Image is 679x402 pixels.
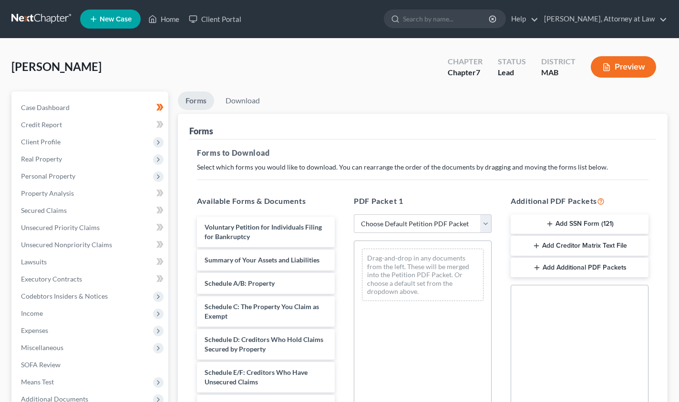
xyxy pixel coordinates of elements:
span: Expenses [21,326,48,334]
span: Schedule A/B: Property [205,279,275,287]
a: Unsecured Priority Claims [13,219,168,236]
span: Client Profile [21,138,61,146]
span: Unsecured Nonpriority Claims [21,241,112,249]
h5: Available Forms & Documents [197,195,335,207]
span: Credit Report [21,121,62,129]
span: Schedule C: The Property You Claim as Exempt [205,302,319,320]
h5: PDF Packet 1 [354,195,492,207]
a: SOFA Review [13,356,168,373]
div: Drag-and-drop in any documents from the left. These will be merged into the Petition PDF Packet. ... [362,249,484,301]
span: Schedule E/F: Creditors Who Have Unsecured Claims [205,368,308,386]
h5: Additional PDF Packets [511,195,648,207]
a: Client Portal [184,10,246,28]
span: New Case [100,16,132,23]
span: Personal Property [21,172,75,180]
div: Forms [189,125,213,137]
span: Lawsuits [21,258,47,266]
a: Forms [178,91,214,110]
a: Download [218,91,267,110]
button: Add SSN Form (121) [511,214,648,234]
span: Voluntary Petition for Individuals Filing for Bankruptcy [205,223,322,241]
span: Property Analysis [21,189,74,197]
div: Status [498,56,526,67]
a: Credit Report [13,116,168,133]
span: SOFA Review [21,361,61,369]
span: Secured Claims [21,206,67,214]
div: Chapter [448,67,483,78]
div: MAB [541,67,576,78]
a: Help [506,10,538,28]
div: District [541,56,576,67]
a: Case Dashboard [13,99,168,116]
span: Summary of Your Assets and Liabilities [205,256,319,264]
span: Income [21,309,43,317]
span: Schedule D: Creditors Who Hold Claims Secured by Property [205,335,323,353]
span: [PERSON_NAME] [11,60,102,73]
span: Codebtors Insiders & Notices [21,292,108,300]
input: Search by name... [403,10,490,28]
p: Select which forms you would like to download. You can rearrange the order of the documents by dr... [197,162,648,172]
button: Add Additional PDF Packets [511,258,648,278]
span: Miscellaneous [21,343,63,352]
div: Chapter [448,56,483,67]
span: Real Property [21,155,62,163]
span: Executory Contracts [21,275,82,283]
h5: Forms to Download [197,147,648,159]
a: [PERSON_NAME], Attorney at Law [539,10,667,28]
span: Unsecured Priority Claims [21,223,100,231]
span: 7 [476,68,480,77]
a: Home [144,10,184,28]
a: Property Analysis [13,185,168,202]
div: Lead [498,67,526,78]
button: Preview [591,56,656,78]
a: Unsecured Nonpriority Claims [13,236,168,253]
button: Add Creditor Matrix Text File [511,236,648,256]
span: Case Dashboard [21,103,70,111]
a: Lawsuits [13,253,168,271]
a: Executory Contracts [13,271,168,288]
span: Means Test [21,378,54,386]
a: Secured Claims [13,202,168,219]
